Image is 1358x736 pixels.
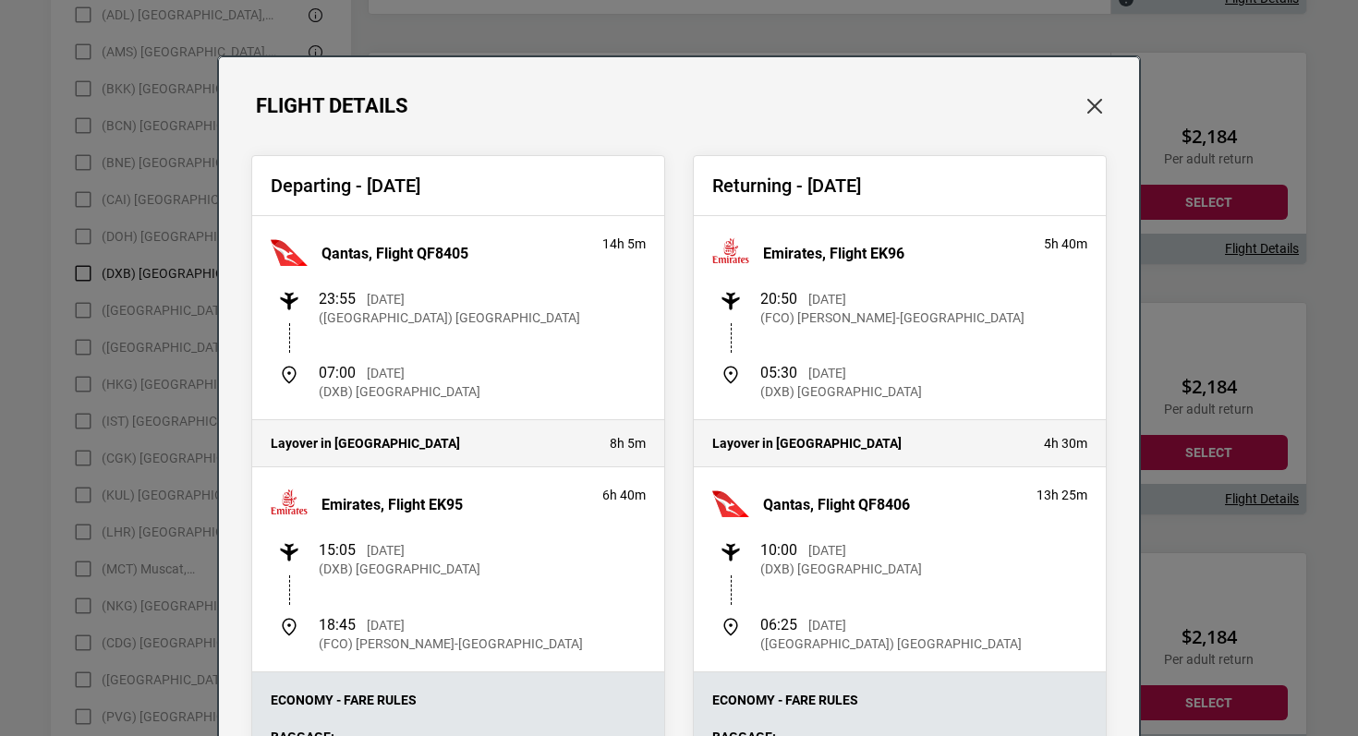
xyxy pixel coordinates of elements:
[808,616,846,634] p: [DATE]
[712,175,1087,197] h2: Returning - [DATE]
[271,486,308,523] img: Emirates
[808,541,846,560] p: [DATE]
[319,364,356,381] span: 07:00
[321,245,468,262] h3: Qantas, Flight QF8405
[271,436,591,452] h4: Layover in [GEOGRAPHIC_DATA]
[1037,486,1087,504] p: 13h 25m
[760,634,1022,653] p: ([GEOGRAPHIC_DATA]) [GEOGRAPHIC_DATA]
[712,436,1025,452] h4: Layover in [GEOGRAPHIC_DATA]
[1044,434,1087,452] p: 4h 30m
[763,245,904,262] h3: Emirates, Flight EK96
[319,308,580,327] p: ([GEOGRAPHIC_DATA]) [GEOGRAPHIC_DATA]
[319,290,356,308] span: 23:55
[319,382,480,401] p: (DXB) [GEOGRAPHIC_DATA]
[256,94,408,118] h1: Flight Details
[760,560,922,578] p: (DXB) [GEOGRAPHIC_DATA]
[321,496,463,513] h3: Emirates, Flight EK95
[367,616,405,634] p: [DATE]
[760,364,797,381] span: 05:30
[602,235,646,253] p: 14h 5m
[367,364,405,382] p: [DATE]
[319,616,356,633] span: 18:45
[808,290,846,308] p: [DATE]
[319,541,356,559] span: 15:05
[760,616,797,633] span: 06:25
[610,434,646,452] p: 8h 5m
[712,486,749,523] img: Qantas
[760,308,1025,327] p: (FCO) [PERSON_NAME]-[GEOGRAPHIC_DATA]
[1044,235,1087,253] p: 5h 40m
[319,634,583,653] p: (FCO) [PERSON_NAME]-[GEOGRAPHIC_DATA]
[712,235,749,271] img: Emirates
[367,290,405,308] p: [DATE]
[319,560,480,578] p: (DXB) [GEOGRAPHIC_DATA]
[760,290,797,308] span: 20:50
[808,364,846,382] p: [DATE]
[271,175,646,197] h2: Departing - [DATE]
[1083,94,1107,118] button: Close
[271,691,646,709] p: Economy - Fare Rules
[760,382,922,401] p: (DXB) [GEOGRAPHIC_DATA]
[367,541,405,560] p: [DATE]
[763,496,910,513] h3: Qantas, Flight QF8406
[712,691,1087,709] p: Economy - Fare Rules
[602,486,646,504] p: 6h 40m
[760,541,797,559] span: 10:00
[271,235,308,271] img: Qantas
